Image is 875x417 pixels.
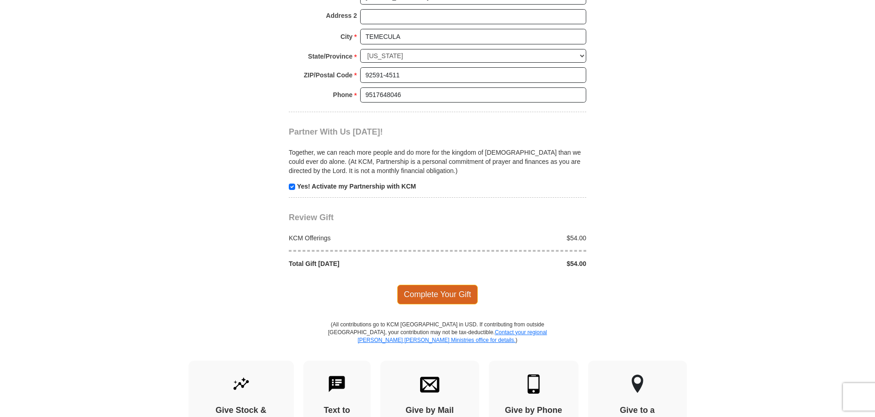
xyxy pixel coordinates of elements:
[289,127,383,136] span: Partner With Us [DATE]!
[631,374,644,394] img: other-region
[326,9,357,22] strong: Address 2
[437,259,591,268] div: $54.00
[308,50,352,63] strong: State/Province
[397,285,478,304] span: Complete Your Gift
[289,148,586,175] p: Together, we can reach more people and do more for the kingdom of [DEMOGRAPHIC_DATA] than we coul...
[340,30,352,43] strong: City
[289,213,334,222] span: Review Gift
[357,329,547,343] a: Contact your regional [PERSON_NAME] [PERSON_NAME] Ministries office for details.
[505,406,562,416] h4: Give by Phone
[327,374,346,394] img: text-to-give.svg
[396,406,463,416] h4: Give by Mail
[232,374,251,394] img: give-by-stock.svg
[524,374,543,394] img: mobile.svg
[420,374,439,394] img: envelope.svg
[333,88,353,101] strong: Phone
[297,183,416,190] strong: Yes! Activate my Partnership with KCM
[304,69,353,81] strong: ZIP/Postal Code
[284,233,438,243] div: KCM Offerings
[328,321,547,361] p: (All contributions go to KCM [GEOGRAPHIC_DATA] in USD. If contributing from outside [GEOGRAPHIC_D...
[284,259,438,268] div: Total Gift [DATE]
[437,233,591,243] div: $54.00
